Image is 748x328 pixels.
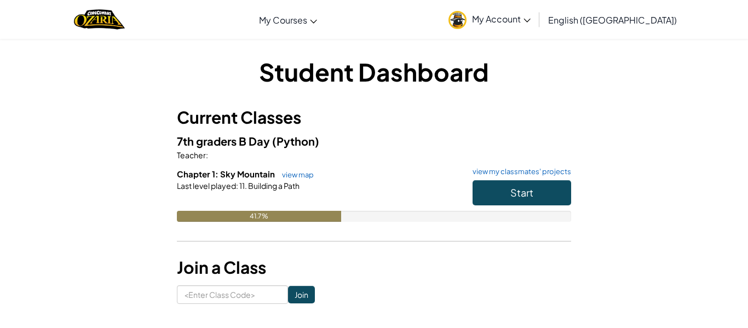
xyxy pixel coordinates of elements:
[277,170,314,179] a: view map
[177,134,272,148] span: 7th graders B Day
[467,168,571,175] a: view my classmates' projects
[443,2,536,37] a: My Account
[177,150,206,160] span: Teacher
[510,186,533,199] span: Start
[247,181,300,191] span: Building a Path
[473,180,571,205] button: Start
[177,55,571,89] h1: Student Dashboard
[177,181,236,191] span: Last level played
[206,150,208,160] span: :
[272,134,319,148] span: (Python)
[177,105,571,130] h3: Current Classes
[177,285,288,304] input: <Enter Class Code>
[236,181,238,191] span: :
[177,169,277,179] span: Chapter 1: Sky Mountain
[259,14,307,26] span: My Courses
[543,5,682,34] a: English ([GEOGRAPHIC_DATA])
[74,8,125,31] img: Home
[74,8,125,31] a: Ozaria by CodeCombat logo
[448,11,467,29] img: avatar
[254,5,323,34] a: My Courses
[238,181,247,191] span: 11.
[472,13,531,25] span: My Account
[177,211,341,222] div: 41.7%
[177,255,571,280] h3: Join a Class
[548,14,677,26] span: English ([GEOGRAPHIC_DATA])
[288,286,315,303] input: Join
